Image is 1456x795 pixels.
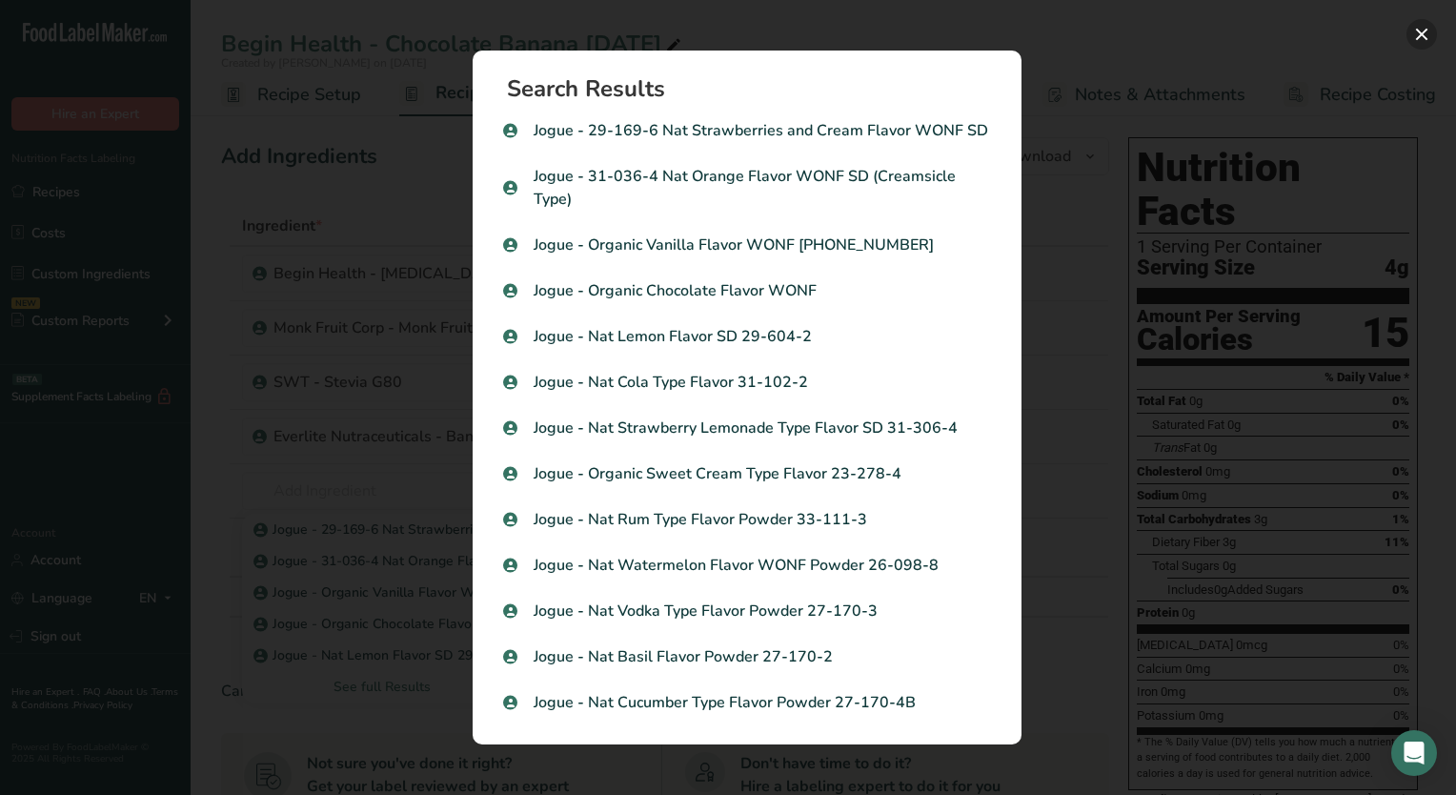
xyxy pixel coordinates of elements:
[503,691,991,714] p: Jogue - Nat Cucumber Type Flavor Powder 27-170-4B
[503,462,991,485] p: Jogue - Organic Sweet Cream Type Flavor 23-278-4
[503,417,991,439] p: Jogue - Nat Strawberry Lemonade Type Flavor SD 31-306-4
[503,371,991,394] p: Jogue - Nat Cola Type Flavor 31-102-2
[503,645,991,668] p: Jogue - Nat Basil Flavor Powder 27-170-2
[503,325,991,348] p: Jogue - Nat Lemon Flavor SD 29-604-2
[503,600,991,622] p: Jogue - Nat Vodka Type Flavor Powder 27-170-3
[1391,730,1437,776] div: Open Intercom Messenger
[503,165,991,211] p: Jogue - 31-036-4 Nat Orange Flavor WONF SD (Creamsicle Type)
[507,77,1002,100] h1: Search Results
[503,234,991,256] p: Jogue - Organic Vanilla Flavor WONF [PHONE_NUMBER]
[503,554,991,577] p: Jogue - Nat Watermelon Flavor WONF Powder 26-098-8
[503,119,991,142] p: Jogue - 29-169-6 Nat Strawberries and Cream Flavor WONF SD
[503,279,991,302] p: Jogue - Organic Chocolate Flavor WONF
[503,508,991,531] p: Jogue - Nat Rum Type Flavor Powder 33-111-3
